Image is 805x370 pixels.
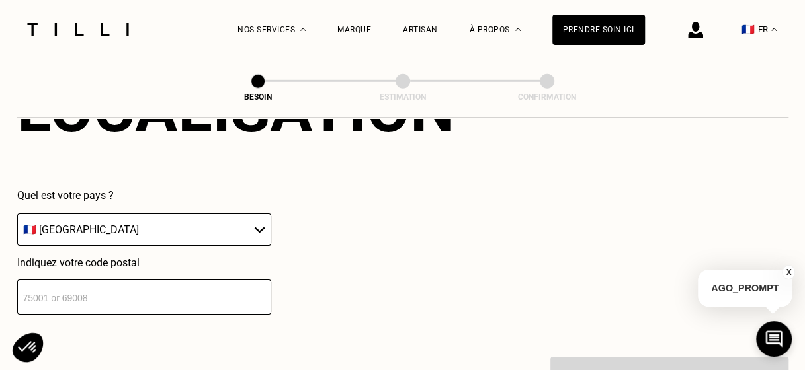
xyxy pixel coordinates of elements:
[337,25,371,34] a: Marque
[17,256,271,269] p: Indiquez votre code postal
[300,28,306,31] img: Menu déroulant
[17,279,271,314] input: 75001 or 69008
[741,23,755,36] span: 🇫🇷
[17,189,271,202] p: Quel est votre pays ?
[552,15,645,45] a: Prendre soin ici
[192,92,324,102] div: Besoin
[22,23,134,36] img: Logo du service de couturière Tilli
[698,270,792,307] p: AGO_PROMPT
[337,92,469,102] div: Estimation
[771,28,777,31] img: menu déroulant
[481,92,613,102] div: Confirmation
[782,265,795,279] button: X
[403,25,438,34] a: Artisan
[688,22,703,38] img: icône connexion
[515,28,521,31] img: Menu déroulant à propos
